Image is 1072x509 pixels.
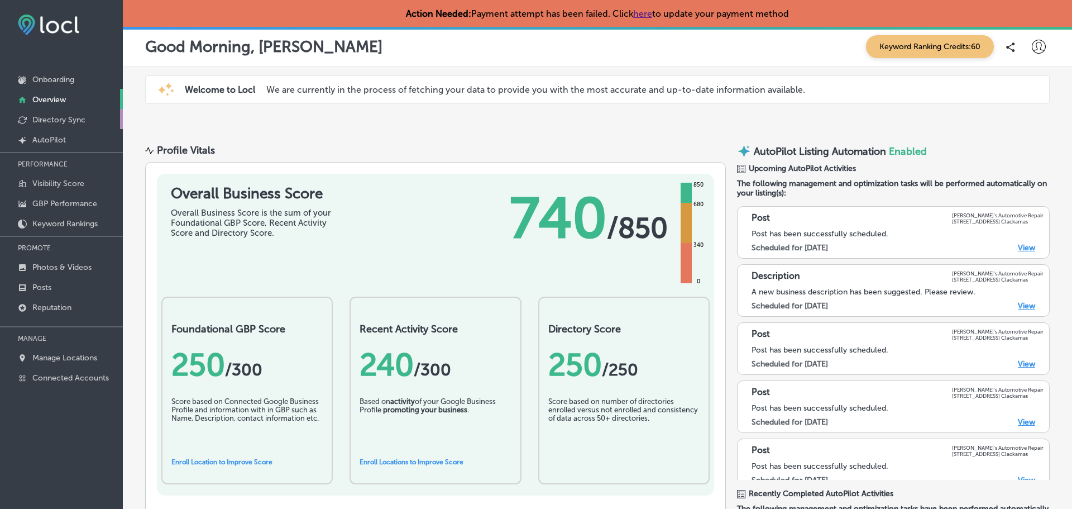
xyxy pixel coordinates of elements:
p: Connected Accounts [32,373,109,383]
div: A new business description has been suggested. Please review. [752,287,1044,297]
div: Score based on number of directories enrolled versus not enrolled and consistency of data across ... [548,397,700,453]
p: [STREET_ADDRESS] Clackamas [952,277,1044,283]
span: /250 [602,360,638,380]
a: here [633,8,652,19]
div: Profile Vitals [157,144,215,156]
img: autopilot-icon [737,144,751,158]
label: Scheduled for [DATE] [752,243,828,253]
p: Keyword Rankings [32,219,98,229]
p: Good Morning, [PERSON_NAME] [145,37,382,56]
p: Post [752,445,770,457]
p: Payment attempt has been failed. Click to update your payment method [406,8,789,19]
span: Enabled [889,145,927,158]
p: Description [752,270,800,283]
a: View [1018,243,1035,253]
span: Upcoming AutoPilot Activities [749,164,856,173]
span: / 300 [225,360,262,380]
span: / 850 [607,211,668,245]
p: Onboarding [32,75,74,84]
p: [PERSON_NAME]'s Automotive Repair [952,329,1044,335]
div: 240 [360,346,511,383]
p: We are currently in the process of fetching your data to provide you with the most accurate and u... [266,84,805,95]
a: Enroll Location to Improve Score [171,458,272,466]
h2: Directory Score [548,323,700,335]
span: Keyword Ranking Credits: 60 [866,35,994,58]
p: AutoPilot [32,135,66,145]
p: [STREET_ADDRESS] Clackamas [952,218,1044,225]
strong: Action Needed: [406,8,471,19]
label: Scheduled for [DATE] [752,417,828,427]
p: Photos & Videos [32,263,92,272]
a: View [1018,301,1035,311]
p: [STREET_ADDRESS] Clackamas [952,335,1044,341]
p: Visibility Score [32,179,84,188]
span: 740 [510,185,607,252]
label: Scheduled for [DATE] [752,475,828,485]
p: Directory Sync [32,115,85,125]
p: [STREET_ADDRESS] Clackamas [952,393,1044,399]
div: 340 [691,241,706,250]
h1: Overall Business Score [171,185,338,202]
p: Post [752,387,770,399]
div: Post has been successfully scheduled. [752,403,1044,413]
b: activity [390,397,415,406]
p: [PERSON_NAME]'s Automotive Repair [952,270,1044,277]
p: [PERSON_NAME]'s Automotive Repair [952,212,1044,218]
a: View [1018,359,1035,369]
img: fda3e92497d09a02dc62c9cd864e3231.png [18,15,79,35]
p: [STREET_ADDRESS] Clackamas [952,451,1044,457]
p: Manage Locations [32,353,97,363]
p: [PERSON_NAME]'s Automotive Repair [952,445,1044,451]
span: Welcome to Locl [185,84,255,95]
h2: Recent Activity Score [360,323,511,335]
div: 850 [691,180,706,189]
p: AutoPilot Listing Automation [754,145,886,158]
p: Posts [32,283,51,292]
p: Post [752,329,770,341]
label: Scheduled for [DATE] [752,359,828,369]
div: 250 [171,346,323,383]
div: Overall Business Score is the sum of your Foundational GBP Score, Recent Activity Score and Direc... [171,208,338,238]
a: View [1018,417,1035,427]
b: promoting your business [383,406,467,414]
a: View [1018,475,1035,485]
p: GBP Performance [32,199,97,208]
div: Post has been successfully scheduled. [752,345,1044,355]
span: The following management and optimization tasks will be performed automatically on your listing(s): [737,179,1050,198]
div: 680 [691,200,706,209]
div: 250 [548,346,700,383]
div: Post has been successfully scheduled. [752,229,1044,239]
p: [PERSON_NAME]'s Automotive Repair [952,387,1044,393]
label: Scheduled for [DATE] [752,301,828,311]
div: Post has been successfully scheduled. [752,462,1044,471]
span: Recently Completed AutoPilot Activities [749,489,893,498]
span: /300 [414,360,451,380]
div: Score based on Connected Google Business Profile and information with in GBP such as Name, Descri... [171,397,323,453]
p: Overview [32,95,66,104]
h2: Foundational GBP Score [171,323,323,335]
div: Based on of your Google Business Profile . [360,397,511,453]
p: Reputation [32,303,71,312]
p: Post [752,212,770,225]
div: 0 [695,277,702,286]
a: Enroll Locations to Improve Score [360,458,463,466]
